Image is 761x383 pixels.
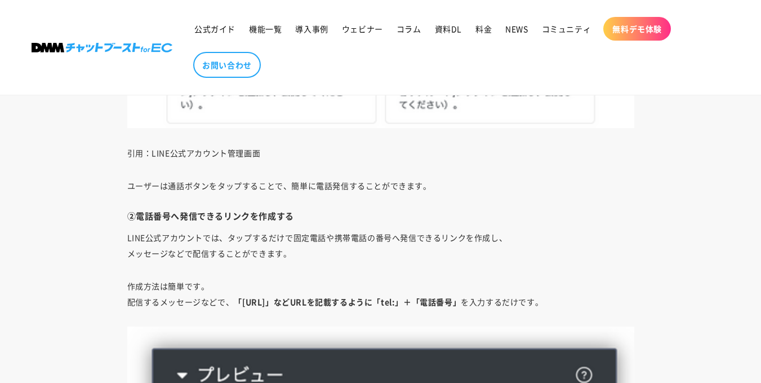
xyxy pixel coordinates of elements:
p: LINE公式アカウントでは、タップするだけで固定電話や携帯電話の番号へ発信できるリンクを作成し、 メッセージなどで配信することができます。 [127,230,634,261]
span: 公式ガイド [194,24,235,34]
a: コミュニティ [535,17,598,41]
span: コミュニティ [542,24,591,34]
a: 導入事例 [288,17,335,41]
a: NEWS [499,17,535,41]
p: 引用：LINE公式アカウント管理画面 [127,145,634,161]
img: 株式会社DMM Boost [32,43,172,52]
a: 資料DL [428,17,469,41]
span: 料金 [475,24,492,34]
span: ウェビナー [342,24,383,34]
span: 資料DL [435,24,462,34]
strong: 「[URL]」などURLを記載するように「tel:」＋「電話番号」 [234,296,461,307]
span: NEWS [505,24,528,34]
p: 作成方法は簡単です。 配信するメッセージなどで、 を入力するだけです。 [127,278,634,310]
a: コラム [390,17,428,41]
a: お問い合わせ [193,52,261,78]
span: 導入事例 [295,24,328,34]
h4: ②電話番号へ発信できるリンクを作成する [127,210,634,222]
a: 公式ガイド [188,17,242,41]
p: ユーザーは通話ボタンをタップすることで、簡単に電話発信することができます。 [127,178,634,193]
a: 機能一覧 [242,17,288,41]
a: 料金 [469,17,499,41]
span: 機能一覧 [249,24,282,34]
span: お問い合わせ [202,60,252,70]
span: コラム [397,24,421,34]
span: 無料デモ体験 [612,24,662,34]
a: 無料デモ体験 [603,17,671,41]
a: ウェビナー [335,17,390,41]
